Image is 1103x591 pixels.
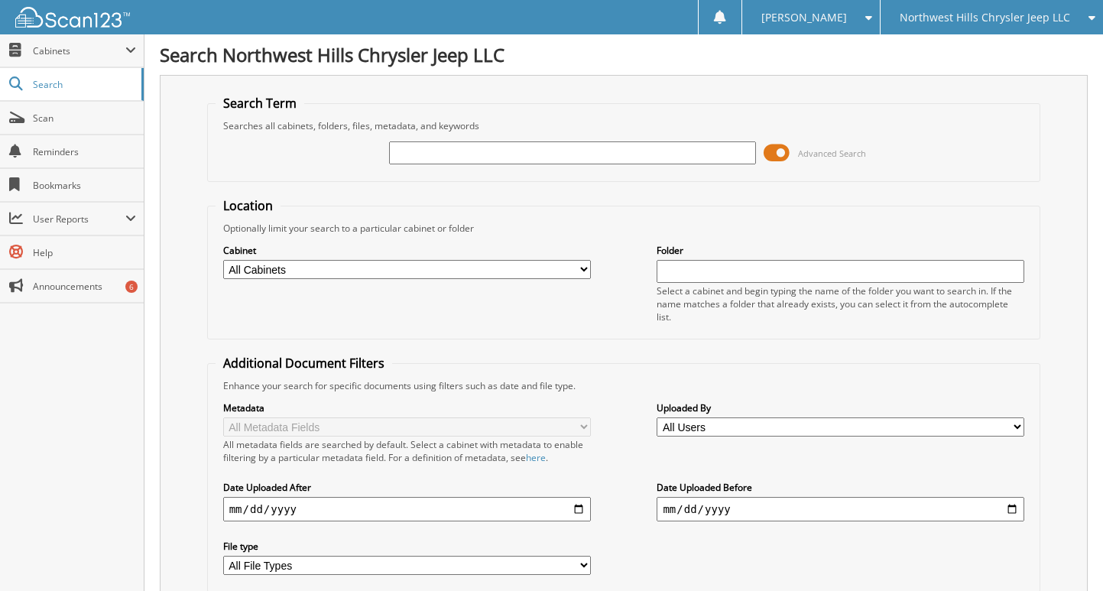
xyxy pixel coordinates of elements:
[657,401,1024,414] label: Uploaded By
[216,355,392,372] legend: Additional Document Filters
[216,119,1033,132] div: Searches all cabinets, folders, files, metadata, and keywords
[216,197,281,214] legend: Location
[216,222,1033,235] div: Optionally limit your search to a particular cabinet or folder
[223,481,591,494] label: Date Uploaded After
[33,145,136,158] span: Reminders
[657,284,1024,323] div: Select a cabinet and begin typing the name of the folder you want to search in. If the name match...
[160,42,1088,67] h1: Search Northwest Hills Chrysler Jeep LLC
[657,244,1024,257] label: Folder
[223,497,591,521] input: start
[526,451,546,464] a: here
[900,13,1070,22] span: Northwest Hills Chrysler Jeep LLC
[657,497,1024,521] input: end
[216,379,1033,392] div: Enhance your search for specific documents using filters such as date and file type.
[223,244,591,257] label: Cabinet
[33,280,136,293] span: Announcements
[33,179,136,192] span: Bookmarks
[223,540,591,553] label: File type
[125,281,138,293] div: 6
[15,7,130,28] img: scan123-logo-white.svg
[223,401,591,414] label: Metadata
[223,438,591,464] div: All metadata fields are searched by default. Select a cabinet with metadata to enable filtering b...
[33,112,136,125] span: Scan
[33,213,125,226] span: User Reports
[33,246,136,259] span: Help
[216,95,304,112] legend: Search Term
[33,78,134,91] span: Search
[1027,518,1103,591] iframe: Chat Widget
[798,148,866,159] span: Advanced Search
[761,13,847,22] span: [PERSON_NAME]
[33,44,125,57] span: Cabinets
[657,481,1024,494] label: Date Uploaded Before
